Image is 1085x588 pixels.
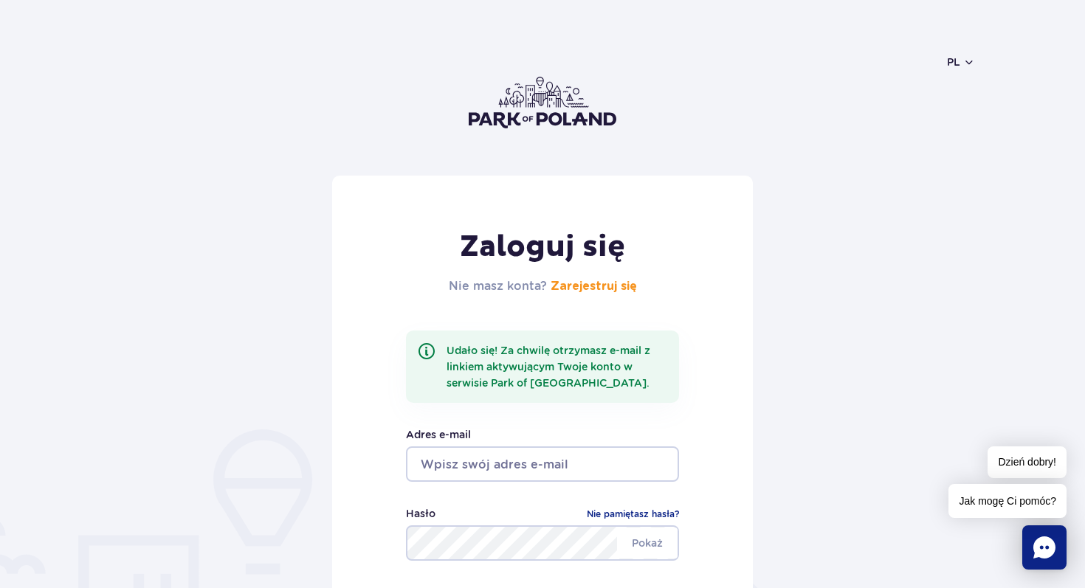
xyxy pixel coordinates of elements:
[449,229,637,266] h1: Zaloguj się
[406,426,679,443] label: Adres e-mail
[948,484,1067,518] span: Jak mogę Ci pomóc?
[406,505,435,522] label: Hasło
[406,331,679,403] div: Udało się! Za chwilę otrzymasz e-mail z linkiem aktywującym Twoje konto w serwisie Park of [GEOGR...
[587,507,679,522] a: Nie pamiętasz hasła?
[406,446,679,482] input: Wpisz swój adres e-mail
[1022,525,1067,570] div: Chat
[551,280,637,292] a: Zarejestruj się
[617,528,678,558] span: Pokaż
[469,77,616,128] img: Park of Poland logo
[449,277,637,295] h2: Nie masz konta?
[947,55,975,69] button: pl
[988,446,1067,478] span: Dzień dobry!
